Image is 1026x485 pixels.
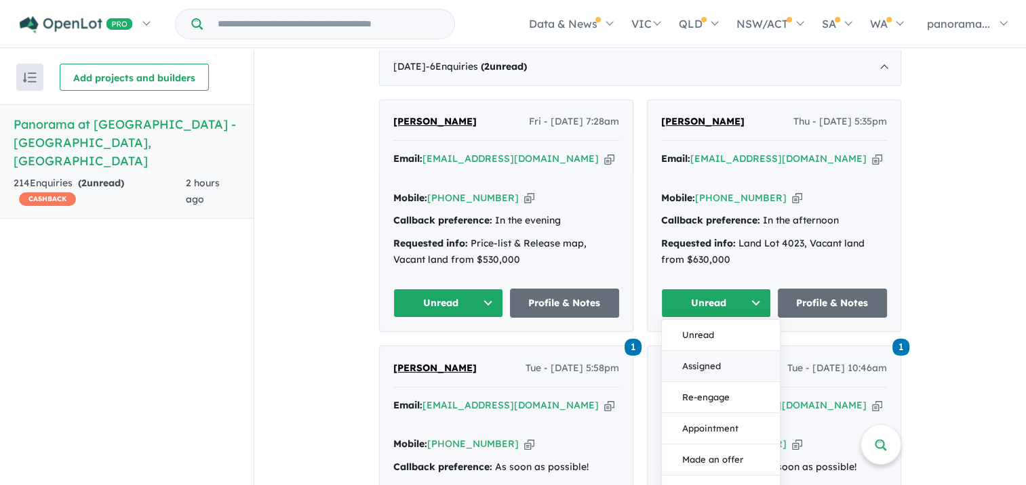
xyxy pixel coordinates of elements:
[661,214,760,226] strong: Callback preference:
[393,237,468,249] strong: Requested info:
[78,177,124,189] strong: ( unread)
[604,152,614,166] button: Copy
[81,177,87,189] span: 2
[625,339,642,356] span: 1
[604,398,614,413] button: Copy
[662,413,780,444] button: Appointment
[661,192,695,204] strong: Mobile:
[393,459,619,476] div: As soon as possible!
[393,438,427,450] strong: Mobile:
[661,213,887,229] div: In the afternoon
[14,175,185,208] div: 214 Enquir ies
[872,398,882,413] button: Copy
[787,360,887,377] span: Tue - [DATE] 10:46am
[393,236,619,268] div: Price-list & Release map, Vacant land from $530,000
[426,60,527,72] span: - 6 Enquir ies
[793,114,887,130] span: Thu - [DATE] 5:35pm
[892,339,909,356] span: 1
[393,213,619,229] div: In the evening
[661,114,745,130] a: [PERSON_NAME]
[484,60,490,72] span: 2
[422,152,599,165] a: [EMAIL_ADDRESS][DOMAIN_NAME]
[510,289,620,318] a: Profile & Notes
[393,152,422,165] strong: Email:
[14,115,240,170] h5: Panorama at [GEOGRAPHIC_DATA] - [GEOGRAPHIC_DATA] , [GEOGRAPHIC_DATA]
[185,177,219,205] span: 2 hours ago
[393,461,492,473] strong: Callback preference:
[393,360,477,377] a: [PERSON_NAME]
[427,192,519,204] a: [PHONE_NUMBER]
[393,114,477,130] a: [PERSON_NAME]
[393,192,427,204] strong: Mobile:
[872,152,882,166] button: Copy
[529,114,619,130] span: Fri - [DATE] 7:28am
[690,152,867,165] a: [EMAIL_ADDRESS][DOMAIN_NAME]
[19,192,76,206] span: CASHBACK
[778,289,888,318] a: Profile & Notes
[661,115,745,127] span: [PERSON_NAME]
[662,382,780,413] button: Re-engage
[661,236,887,268] div: Land Lot 4023, Vacant land from $630,000
[661,237,736,249] strong: Requested info:
[792,191,802,205] button: Copy
[792,437,802,451] button: Copy
[393,362,477,374] span: [PERSON_NAME]
[422,399,599,411] a: [EMAIL_ADDRESS][DOMAIN_NAME]
[661,289,771,318] button: Unread
[205,9,452,39] input: Try estate name, suburb, builder or developer
[23,72,37,83] img: sort.svg
[625,337,642,356] a: 1
[695,192,787,204] a: [PHONE_NUMBER]
[526,360,619,377] span: Tue - [DATE] 5:58pm
[60,64,209,91] button: Add projects and builders
[393,399,422,411] strong: Email:
[662,444,780,476] button: Made an offer
[427,438,519,450] a: [PHONE_NUMBER]
[393,214,492,226] strong: Callback preference:
[524,191,534,205] button: Copy
[393,115,477,127] span: [PERSON_NAME]
[379,48,901,86] div: [DATE]
[20,16,133,33] img: Openlot PRO Logo White
[927,17,990,30] span: panorama...
[524,437,534,451] button: Copy
[661,152,690,165] strong: Email:
[481,60,527,72] strong: ( unread)
[892,337,909,356] a: 1
[662,320,780,351] button: Unread
[393,289,503,318] button: Unread
[662,351,780,382] button: Assigned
